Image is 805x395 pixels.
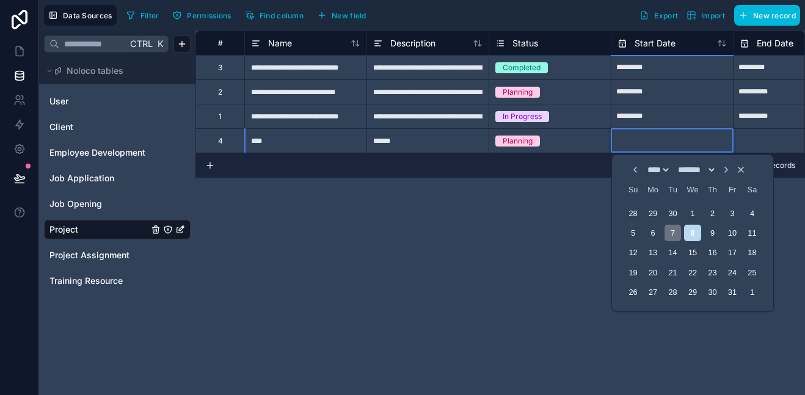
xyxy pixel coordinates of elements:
div: Saturday [744,181,760,198]
span: Data Sources [63,11,112,20]
span: Ctrl [129,36,154,51]
div: Choose Thursday, October 2nd, 2025 [704,205,721,222]
div: Choose Wednesday, October 1st, 2025 [684,205,701,222]
a: Job Opening [49,198,148,210]
div: Sunday [625,181,641,198]
div: Choose Monday, September 29th, 2025 [645,205,661,222]
div: Wednesday [684,181,701,198]
button: Permissions [168,6,235,24]
div: Choose Wednesday, October 8th, 2025 [684,225,701,241]
div: Choose Sunday, October 26th, 2025 [625,284,641,300]
div: In Progress [503,111,542,122]
a: Job Application [49,172,148,184]
span: Start Date [635,37,676,49]
div: Planning [503,87,533,98]
div: Choose Tuesday, October 7th, 2025 [665,225,681,241]
div: Choose Wednesday, October 29th, 2025 [684,284,701,300]
span: Project [49,223,78,236]
div: Choose Sunday, October 5th, 2025 [625,225,641,241]
span: End Date [757,37,793,49]
div: Choose Saturday, October 4th, 2025 [744,205,760,222]
div: Employee Development [44,143,191,162]
button: Import [682,5,729,26]
div: Choose Thursday, October 23rd, 2025 [704,264,721,281]
span: K [156,40,164,48]
a: Project [49,223,148,236]
div: Choose Tuesday, October 28th, 2025 [665,284,681,300]
span: Client [49,121,73,133]
div: Choose Thursday, October 30th, 2025 [704,284,721,300]
div: Choose Friday, October 17th, 2025 [724,244,740,261]
button: Export [635,5,682,26]
div: User [44,92,191,111]
div: Choose Wednesday, October 22nd, 2025 [684,264,701,281]
div: Choose Monday, October 6th, 2025 [645,225,661,241]
div: Completed [503,62,541,73]
span: New field [332,11,366,20]
div: 1 [219,112,222,121]
div: Choose Thursday, October 9th, 2025 [704,225,721,241]
a: Employee Development [49,147,148,159]
a: Training Resource [49,275,148,287]
div: Choose Tuesday, September 30th, 2025 [665,205,681,222]
span: Name [268,37,292,49]
div: Friday [724,181,740,198]
div: Choose Saturday, October 25th, 2025 [744,264,760,281]
div: Tuesday [665,181,681,198]
div: Choose Tuesday, October 14th, 2025 [665,244,681,261]
div: Monday [645,181,661,198]
div: Choose Friday, October 24th, 2025 [724,264,740,281]
a: Project Assignment [49,249,148,261]
span: Status [512,37,538,49]
span: Job Application [49,172,114,184]
button: Data Sources [44,5,117,26]
span: Job Opening [49,198,102,210]
button: Find column [241,6,308,24]
div: Choose Saturday, October 11th, 2025 [744,225,760,241]
div: Choose Sunday, October 12th, 2025 [625,244,641,261]
div: Project Assignment [44,245,191,265]
button: Filter [122,6,164,24]
div: Choose Saturday, November 1st, 2025 [744,284,760,300]
button: New field [313,6,371,24]
div: # [205,38,235,48]
div: Choose Thursday, October 16th, 2025 [704,244,721,261]
span: Import [701,11,725,20]
div: Choose Friday, October 3rd, 2025 [724,205,740,222]
div: Job Application [44,169,191,188]
div: 2 [218,87,222,97]
div: Month October, 2025 [623,203,762,302]
div: Choose Friday, October 31st, 2025 [724,284,740,300]
div: 3 [218,63,222,73]
div: Project [44,220,191,239]
div: Choose Wednesday, October 15th, 2025 [684,244,701,261]
div: Choose Saturday, October 18th, 2025 [744,244,760,261]
div: 4 [218,136,223,146]
a: Client [49,121,148,133]
div: Choose Monday, October 27th, 2025 [645,284,661,300]
div: Thursday [704,181,721,198]
span: Noloco tables [67,65,123,77]
div: Choose Monday, October 13th, 2025 [645,244,661,261]
span: 4 records [762,161,795,170]
div: Planning [503,136,533,147]
span: Find column [260,11,304,20]
button: Noloco tables [44,62,183,79]
button: New record [734,5,800,26]
div: Choose Friday, October 10th, 2025 [724,225,740,241]
a: Permissions [168,6,240,24]
span: Filter [140,11,159,20]
div: Client [44,117,191,137]
span: Export [654,11,678,20]
span: User [49,95,68,107]
div: Job Opening [44,194,191,214]
div: Training Resource [44,271,191,291]
span: Employee Development [49,147,145,159]
a: New record [729,5,800,26]
span: Training Resource [49,275,123,287]
div: Choose Sunday, September 28th, 2025 [625,205,641,222]
div: Choose Date [619,160,766,306]
span: Permissions [187,11,231,20]
div: Choose Monday, October 20th, 2025 [645,264,661,281]
span: Project Assignment [49,249,129,261]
